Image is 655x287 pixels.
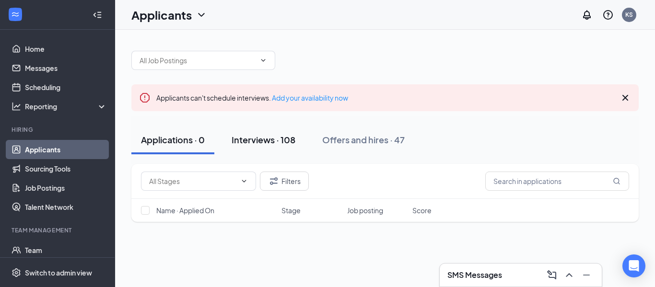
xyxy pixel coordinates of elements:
svg: Cross [620,92,631,103]
div: Open Intercom Messenger [622,254,645,277]
div: Switch to admin view [25,268,92,277]
input: Search in applications [485,172,629,191]
span: Name · Applied On [156,206,214,215]
div: Applications · 0 [141,134,205,146]
span: Stage [281,206,301,215]
svg: ComposeMessage [546,269,558,281]
div: KS [625,11,633,19]
a: Sourcing Tools [25,159,107,178]
svg: WorkstreamLogo [11,10,20,19]
svg: ChevronDown [196,9,207,21]
div: Offers and hires · 47 [322,134,405,146]
svg: ChevronUp [563,269,575,281]
a: Add your availability now [272,93,348,102]
span: Applicants can't schedule interviews. [156,93,348,102]
a: Team [25,241,107,260]
span: Score [412,206,432,215]
a: Home [25,39,107,58]
div: Hiring [12,126,105,134]
svg: QuestionInfo [602,9,614,21]
a: Scheduling [25,78,107,97]
svg: Settings [12,268,21,277]
button: Filter Filters [260,172,309,191]
div: Interviews · 108 [232,134,295,146]
input: All Stages [149,176,236,186]
a: Talent Network [25,197,107,217]
svg: Error [139,92,151,103]
button: ChevronUp [561,267,577,283]
svg: Collapse [93,10,102,20]
svg: Minimize [581,269,592,281]
button: ComposeMessage [544,267,560,283]
button: Minimize [579,267,594,283]
svg: ChevronDown [240,177,248,185]
input: All Job Postings [140,55,256,66]
svg: Analysis [12,102,21,111]
a: Job Postings [25,178,107,197]
a: Applicants [25,140,107,159]
div: Team Management [12,226,105,234]
a: Messages [25,58,107,78]
svg: Notifications [581,9,593,21]
svg: MagnifyingGlass [613,177,620,185]
div: Reporting [25,102,107,111]
span: Job posting [347,206,383,215]
svg: Filter [268,175,280,187]
svg: ChevronDown [259,57,267,64]
h1: Applicants [131,7,192,23]
h3: SMS Messages [447,270,502,280]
